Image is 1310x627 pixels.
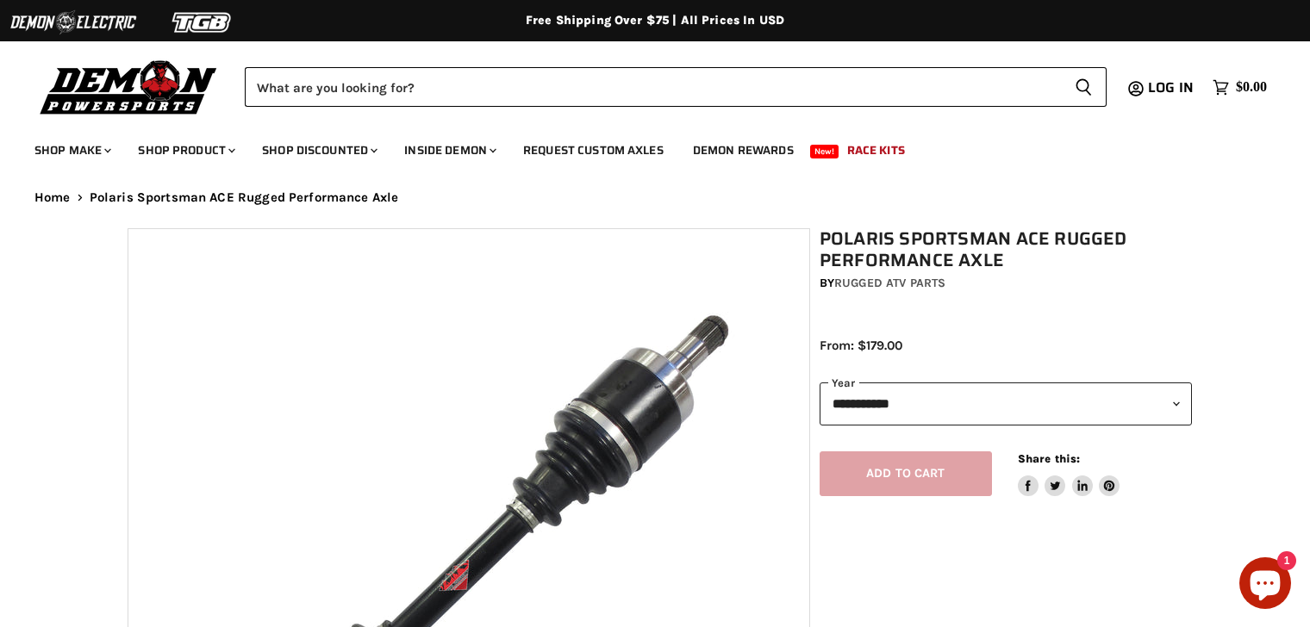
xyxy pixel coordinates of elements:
img: Demon Electric Logo 2 [9,6,138,39]
a: Request Custom Axles [510,133,677,168]
a: Shop Product [125,133,246,168]
a: Shop Make [22,133,122,168]
a: Rugged ATV Parts [834,276,945,290]
a: $0.00 [1204,75,1276,100]
div: by [820,274,1192,293]
span: New! [810,145,839,158]
a: Race Kits [834,133,918,168]
span: $0.00 [1236,79,1267,96]
h1: Polaris Sportsman ACE Rugged Performance Axle [820,228,1192,271]
aside: Share this: [1018,451,1120,497]
span: Polaris Sportsman ACE Rugged Performance Axle [90,190,399,205]
ul: Main menu [22,126,1263,168]
inbox-online-store-chat: Shopify online store chat [1234,557,1296,613]
a: Shop Discounted [249,133,388,168]
img: TGB Logo 2 [138,6,267,39]
input: Search [245,67,1061,107]
span: Log in [1148,77,1194,98]
a: Inside Demon [391,133,507,168]
img: Demon Powersports [34,56,223,117]
span: From: $179.00 [820,338,902,353]
a: Demon Rewards [680,133,807,168]
span: Share this: [1018,452,1080,465]
form: Product [245,67,1107,107]
a: Home [34,190,71,205]
select: year [820,382,1192,425]
button: Search [1061,67,1107,107]
a: Log in [1140,80,1204,96]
